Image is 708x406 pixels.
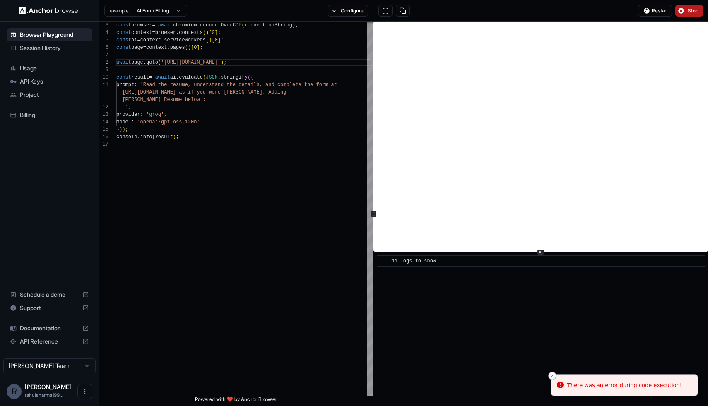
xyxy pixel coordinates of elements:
span: goto [146,60,158,65]
span: Documentation [20,324,79,332]
span: await [158,22,173,28]
span: = [149,74,152,80]
span: page [131,60,143,65]
div: Session History [7,41,92,55]
span: = [143,45,146,50]
span: result [155,134,173,140]
span: page [131,45,143,50]
div: Browser Playground [7,28,92,41]
span: ] [215,30,218,36]
span: ; [200,45,203,50]
span: 0 [215,37,218,43]
div: 14 [99,118,108,126]
span: . [197,22,200,28]
span: ] [197,45,200,50]
span: info [140,134,152,140]
span: const [116,22,131,28]
span: ) [206,30,209,36]
span: . [176,74,179,80]
span: await [116,60,131,65]
span: pages [170,45,185,50]
span: console [116,134,137,140]
span: 0 [212,30,214,36]
span: connectionString [245,22,292,28]
button: Close toast [548,372,556,380]
span: ( [203,30,206,36]
span: ; [176,134,179,140]
div: 7 [99,51,108,59]
div: 11 [99,81,108,89]
span: stringify [221,74,248,80]
span: ai [170,74,176,80]
span: ) [119,127,122,132]
span: const [116,37,131,43]
span: Support [20,304,79,312]
span: API Reference [20,337,79,346]
span: browser [131,22,152,28]
div: 9 [99,66,108,74]
span: ; [295,22,298,28]
span: ) [173,134,176,140]
div: Billing [7,108,92,122]
span: [ [209,30,212,36]
div: 12 [99,103,108,111]
span: ( [185,45,188,50]
span: context [140,37,161,43]
span: rahulsharma1994@gmail.com [25,392,63,398]
button: Stop [675,5,703,17]
span: lete the form at [289,82,337,88]
img: Anchor Logo [19,7,81,14]
span: [URL][DOMAIN_NAME] as if y [122,89,200,95]
span: ) [188,45,191,50]
button: Restart [638,5,672,17]
div: R [7,384,22,399]
div: Documentation [7,322,92,335]
span: ; [221,37,224,43]
span: = [137,37,140,43]
button: Configure [328,5,368,17]
div: 3 [99,22,108,29]
div: API Reference [7,335,92,348]
span: ( [206,37,209,43]
span: Usage [20,64,89,72]
div: 6 [99,44,108,51]
span: = [152,30,155,36]
span: contexts [179,30,203,36]
span: ​ [381,257,385,265]
span: example: [110,7,130,14]
span: ; [218,30,221,36]
span: ai [131,37,137,43]
span: Stop [688,7,699,14]
span: ( [158,60,161,65]
div: 15 [99,126,108,133]
span: connectOverCDP [200,22,242,28]
span: JSON [206,74,218,80]
span: ', [125,104,131,110]
div: 5 [99,36,108,44]
span: Powered with ❤️ by Anchor Browser [195,396,277,406]
span: [PERSON_NAME] Resume below : [122,97,206,103]
span: ) [292,22,295,28]
span: : [131,119,134,125]
div: Project [7,88,92,101]
span: result [131,74,149,80]
span: 'openai/gpt-oss-120b' [137,119,200,125]
div: 13 [99,111,108,118]
span: context [131,30,152,36]
span: ( [152,134,155,140]
span: ] [218,37,221,43]
div: API Keys [7,75,92,88]
span: : [134,82,137,88]
div: 17 [99,141,108,148]
div: 4 [99,29,108,36]
span: evaluate [179,74,203,80]
div: Schedule a demo [7,288,92,301]
span: Restart [652,7,668,14]
span: 'Read the resume, understand the details, and comp [140,82,289,88]
span: No logs to show [391,258,436,264]
div: There was an error during code execution! [567,381,682,389]
span: '[URL][DOMAIN_NAME]' [161,60,221,65]
button: Copy session ID [396,5,410,17]
span: , [164,112,167,118]
span: . [176,30,179,36]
